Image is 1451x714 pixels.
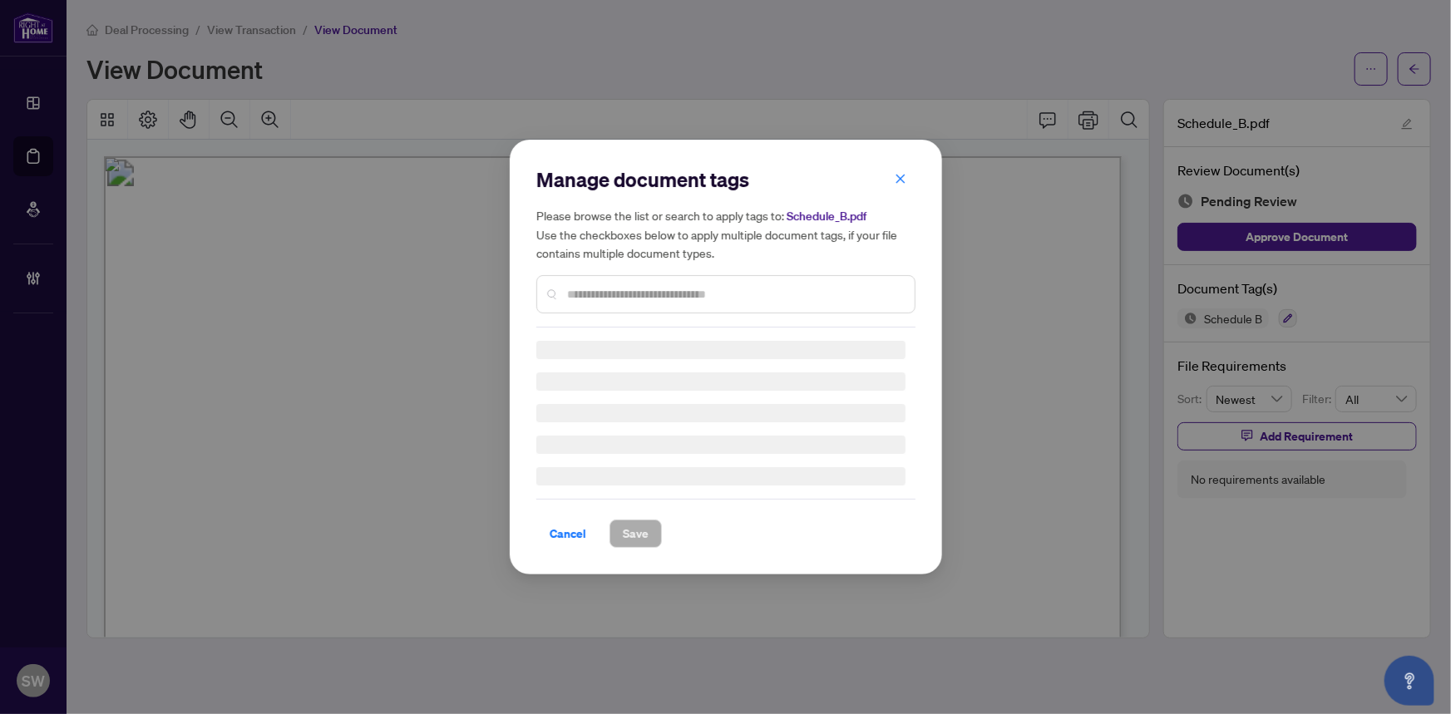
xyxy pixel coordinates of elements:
[536,519,600,548] button: Cancel
[610,519,662,548] button: Save
[536,166,916,193] h2: Manage document tags
[1384,656,1434,706] button: Open asap
[895,173,906,185] span: close
[536,206,916,262] h5: Please browse the list or search to apply tags to: Use the checkboxes below to apply multiple doc...
[550,520,586,547] span: Cancel
[787,209,866,224] span: Schedule_B.pdf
